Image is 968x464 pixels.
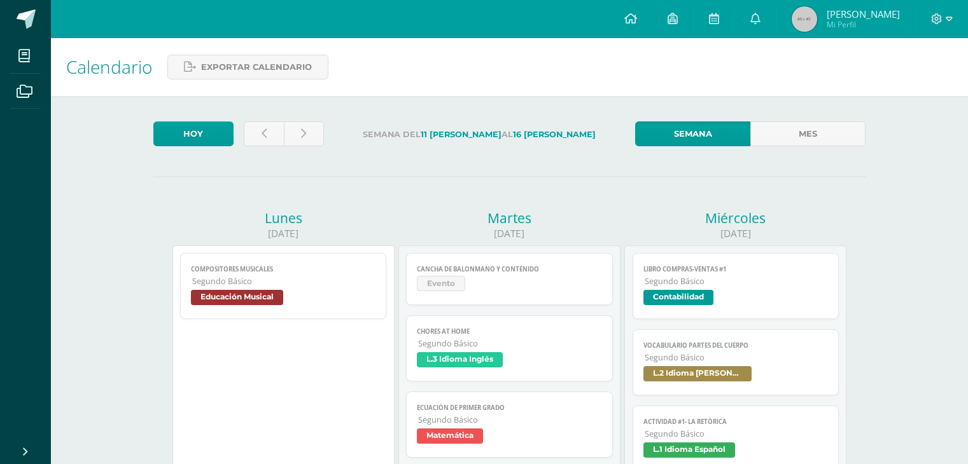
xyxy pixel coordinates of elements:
[417,265,602,273] span: Cancha de Balonmano y Contenido
[827,19,900,30] span: Mi Perfil
[643,442,735,458] span: L.1 Idioma Español
[418,338,602,349] span: Segundo Básico
[624,209,846,227] div: Miércoles
[645,352,829,363] span: Segundo Básico
[645,276,829,287] span: Segundo Básico
[643,418,829,426] span: Actividad #1- La Retórica
[643,366,752,381] span: L.2 Idioma [PERSON_NAME]
[418,414,602,425] span: Segundo Básico
[635,121,750,146] a: Semana
[643,341,829,350] span: Vocabulario Partes del cuerpo
[191,265,376,273] span: Compositores musicales
[66,55,152,79] span: Calendario
[513,130,596,139] strong: 16 [PERSON_NAME]
[633,329,839,395] a: Vocabulario Partes del cuerpoSegundo BásicoL.2 Idioma [PERSON_NAME]
[180,253,387,319] a: Compositores musicalesSegundo BásicoEducación Musical
[398,209,621,227] div: Martes
[645,428,829,439] span: Segundo Básico
[421,130,502,139] strong: 11 [PERSON_NAME]
[417,404,602,412] span: Ecuación de primer grado
[406,392,613,458] a: Ecuación de primer gradoSegundo BásicoMatemática
[172,209,395,227] div: Lunes
[192,276,376,287] span: Segundo Básico
[201,55,312,79] span: Exportar calendario
[417,327,602,336] span: Chores at home
[624,227,846,240] div: [DATE]
[167,55,328,79] a: Exportar calendario
[417,276,465,291] span: Evento
[417,352,503,367] span: L.3 Idioma Inglés
[827,8,900,20] span: [PERSON_NAME]
[792,6,817,32] img: 45x45
[334,121,625,147] label: Semana del al
[417,428,483,444] span: Matemática
[406,253,613,305] a: Cancha de Balonmano y ContenidoEvento
[406,315,613,381] a: Chores at homeSegundo BásicoL.3 Idioma Inglés
[643,290,713,305] span: Contabilidad
[398,227,621,240] div: [DATE]
[633,253,839,319] a: Libro Compras-Ventas #1Segundo BásicoContabilidad
[191,290,283,305] span: Educación Musical
[153,121,234,146] a: Hoy
[643,265,829,273] span: Libro Compras-Ventas #1
[750,121,866,146] a: Mes
[172,227,395,240] div: [DATE]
